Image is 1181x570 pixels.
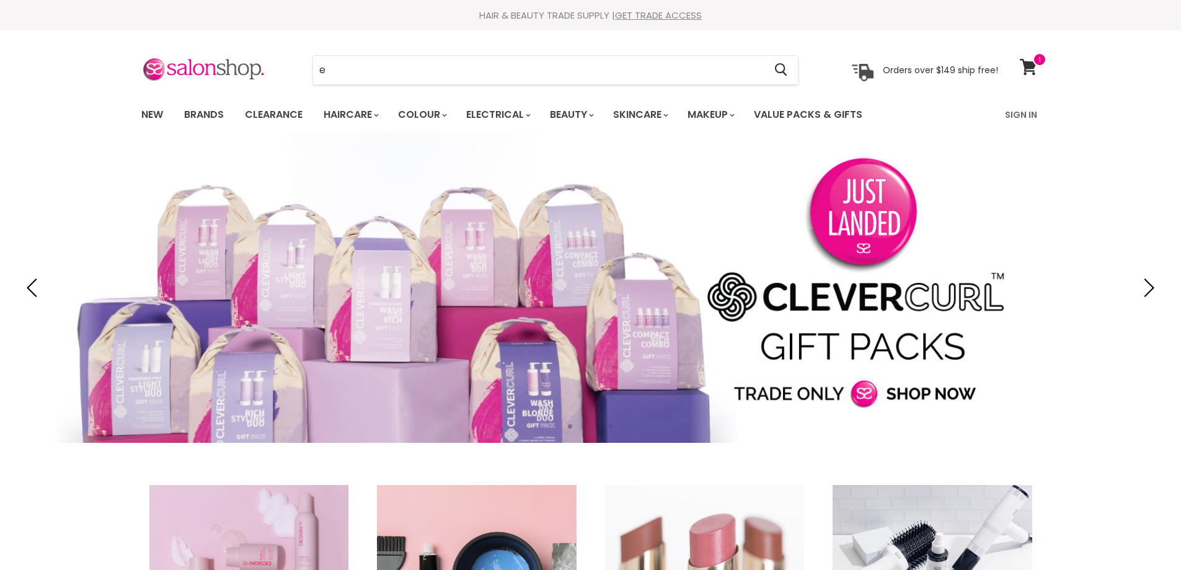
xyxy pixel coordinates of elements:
a: Electrical [457,102,538,128]
button: Next [1135,275,1159,300]
a: Value Packs & Gifts [745,102,872,128]
a: Makeup [678,102,742,128]
button: Search [765,56,798,84]
li: Page dot 4 [609,424,613,429]
form: Product [312,55,798,85]
a: Clearance [236,102,312,128]
div: HAIR & BEAUTY TRADE SUPPLY | [126,9,1056,22]
a: Skincare [604,102,676,128]
a: Beauty [541,102,601,128]
nav: Main [126,97,1056,133]
li: Page dot 2 [582,424,586,429]
li: Page dot 1 [568,424,572,429]
p: Orders over $149 ship free! [883,64,998,75]
ul: Main menu [132,97,935,133]
button: Previous [22,275,46,300]
a: Haircare [314,102,386,128]
a: Sign In [997,102,1045,128]
a: GET TRADE ACCESS [615,9,702,22]
a: New [132,102,172,128]
li: Page dot 3 [595,424,599,429]
input: Search [313,56,765,84]
a: Colour [389,102,454,128]
a: Brands [175,102,233,128]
